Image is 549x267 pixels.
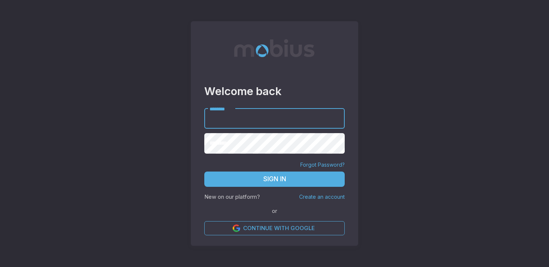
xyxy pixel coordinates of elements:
button: Sign In [204,172,345,187]
a: Create an account [299,194,345,200]
p: New on our platform? [204,193,260,201]
a: Forgot Password? [300,161,345,169]
h3: Welcome back [204,83,345,100]
a: Continue with Google [204,221,345,235]
span: or [270,207,279,215]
